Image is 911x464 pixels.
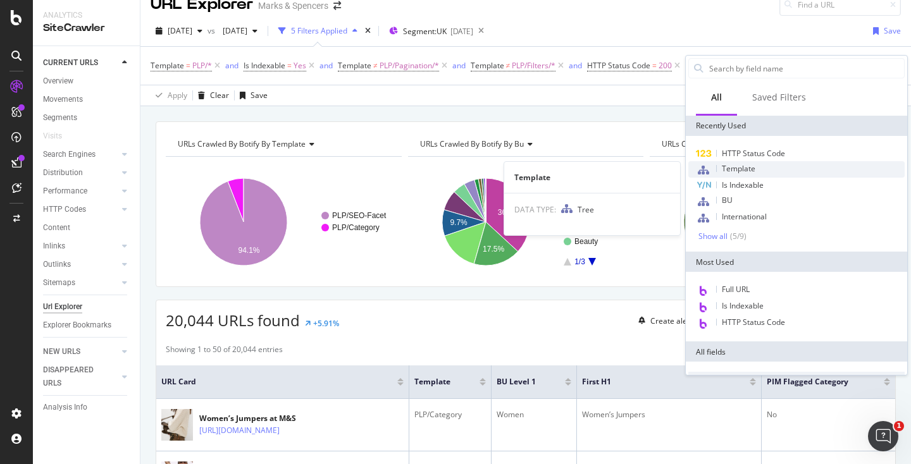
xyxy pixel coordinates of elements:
[497,409,571,420] div: Women
[43,258,118,271] a: Outlinks
[894,421,904,431] span: 1
[497,208,519,217] text: 36.9%
[225,59,239,71] button: and
[373,60,378,71] span: ≠
[414,409,486,420] div: PLP/Category
[151,21,208,41] button: [DATE]
[43,185,118,198] a: Performance
[471,60,504,71] span: Template
[186,60,190,71] span: =
[450,218,468,227] text: 9.7%
[313,318,339,329] div: +5.91%
[287,60,292,71] span: =
[722,284,750,295] span: Full URL
[686,341,907,362] div: All fields
[767,376,865,388] span: PIM Flagged Category
[333,1,341,10] div: arrow-right-arrow-left
[43,345,118,358] a: NEW URLS
[168,25,192,36] span: 2025 Sep. 13th
[403,26,447,37] span: Segment: UK
[452,59,466,71] button: and
[722,300,764,311] span: Is Indexable
[178,138,306,149] span: URLs Crawled By Botify By template
[273,21,363,41] button: 5 Filters Applied
[414,376,461,388] span: Template
[569,60,582,71] div: and
[420,138,524,149] span: URLs Crawled By Botify By bu
[43,75,73,88] div: Overview
[384,21,473,41] button: Segment:UK[DATE]
[43,111,77,125] div: Segments
[662,138,784,149] span: URLs Crawled By Botify By division
[332,223,380,232] text: PLP/Category
[43,300,82,314] div: Url Explorer
[43,221,70,235] div: Content
[752,91,806,104] div: Saved Filters
[722,211,767,222] span: International
[497,376,546,388] span: BU Level 1
[208,25,218,36] span: vs
[43,93,131,106] a: Movements
[43,319,131,332] a: Explorer Bookmarks
[199,413,335,424] div: Women’s Jumpers at M&S
[175,134,390,154] h4: URLs Crawled By Botify By template
[43,148,118,161] a: Search Engines
[767,409,890,420] div: No
[722,180,764,190] span: Is Indexable
[43,203,118,216] a: HTTP Codes
[43,148,96,161] div: Search Engines
[43,363,118,390] a: DISAPPEARED URLS
[43,93,83,106] div: Movements
[291,25,347,36] div: 5 Filters Applied
[43,130,62,143] div: Visits
[225,60,239,71] div: and
[582,376,731,388] span: First H1
[43,300,131,314] a: Url Explorer
[166,344,283,359] div: Showing 1 to 50 of 20,044 entries
[244,60,285,71] span: Is Indexable
[210,90,229,101] div: Clear
[514,204,556,215] span: DATA TYPE:
[151,85,187,106] button: Apply
[650,315,693,326] div: Create alert
[338,60,371,71] span: Template
[868,21,901,41] button: Save
[151,60,184,71] span: Template
[43,185,87,198] div: Performance
[199,424,280,437] a: [URL][DOMAIN_NAME]
[483,245,504,253] text: 17.5%
[652,60,657,71] span: =
[294,57,306,75] span: Yes
[319,60,333,71] div: and
[43,130,75,143] a: Visits
[218,25,247,36] span: 2025 Aug. 30th
[708,59,904,78] input: Search by field name
[686,252,907,272] div: Most Used
[363,25,373,37] div: times
[319,59,333,71] button: and
[659,57,672,75] span: 200
[452,60,466,71] div: and
[450,26,473,37] div: [DATE]
[166,167,402,277] svg: A chart.
[193,85,229,106] button: Clear
[43,276,118,290] a: Sitemaps
[43,363,107,390] div: DISAPPEARED URLS
[161,376,394,388] span: URL Card
[43,240,65,253] div: Inlinks
[380,57,439,75] span: PLP/Pagination/*
[43,75,131,88] a: Overview
[722,195,733,205] span: BU
[408,167,644,277] div: A chart.
[659,134,874,154] h4: URLs Crawled By Botify By division
[43,56,98,70] div: CURRENT URLS
[43,345,80,358] div: NEW URLS
[650,167,886,277] div: A chart.
[587,60,650,71] span: HTTP Status Code
[698,232,728,241] div: Show all
[238,246,259,255] text: 94.1%
[332,211,387,220] text: PLP/SEO-Facet
[166,310,300,331] span: 20,044 URLs found
[722,148,785,159] span: HTTP Status Code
